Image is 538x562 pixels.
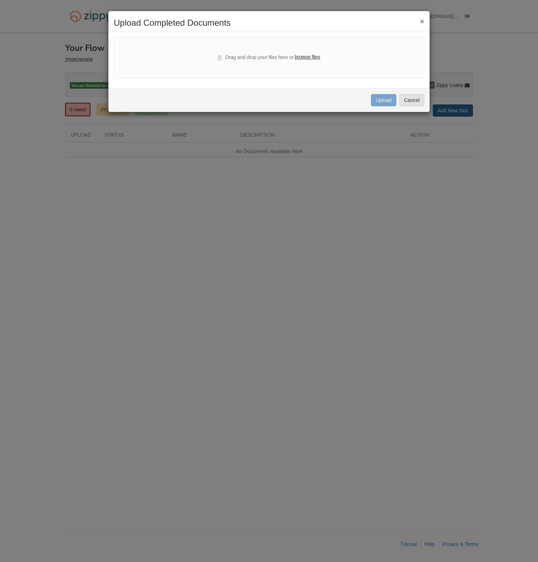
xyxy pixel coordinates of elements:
[420,18,424,25] button: ×
[295,53,320,61] label: browse files
[114,18,424,28] h2: Upload Completed Documents
[218,53,320,62] div: Drag and drop your files here or
[371,94,396,106] button: Upload
[399,94,424,106] button: Cancel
